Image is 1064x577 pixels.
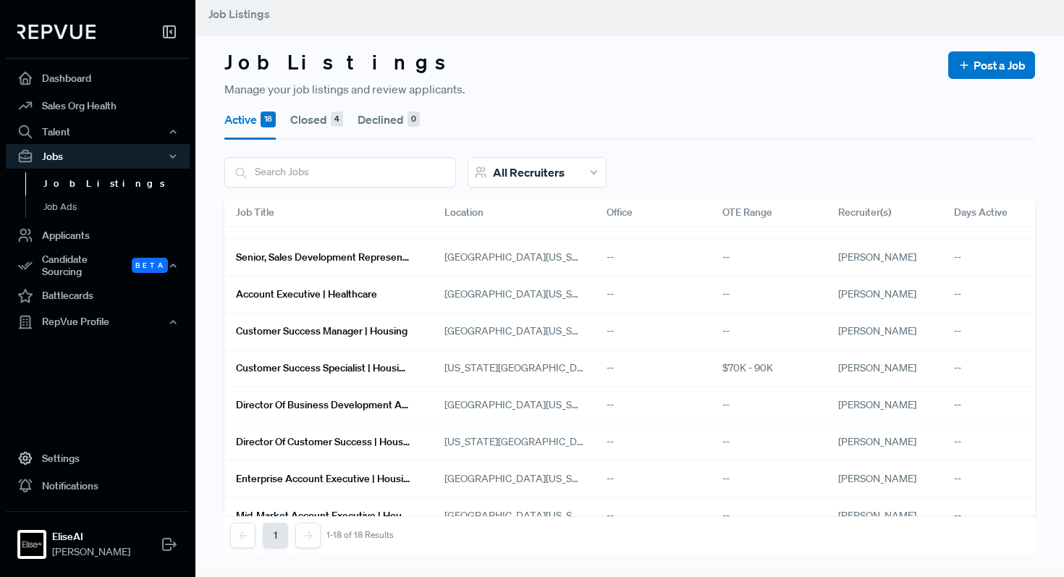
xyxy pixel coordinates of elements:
[711,277,827,313] div: --
[290,99,343,140] button: Closed 4
[711,424,827,461] div: --
[236,436,410,448] h6: Director of Customer Success | Housing
[236,356,410,381] a: Customer Success Specialist | Housing
[942,350,1058,387] div: --
[444,361,583,376] span: [US_STATE][GEOGRAPHIC_DATA], [GEOGRAPHIC_DATA]
[236,430,410,455] a: Director of Customer Success | Housing
[838,361,916,374] span: [PERSON_NAME]
[263,523,288,548] button: 1
[208,7,270,21] span: Job Listings
[444,471,583,487] span: [GEOGRAPHIC_DATA][US_STATE], [GEOGRAPHIC_DATA]
[958,56,1026,74] a: Post a Job
[52,529,130,544] strong: EliseAI
[948,51,1035,79] button: Post a Job
[236,473,410,485] h6: Enterprise Account Executive | Housing
[236,288,377,300] h6: Account Executive | Healthcare
[25,172,209,195] a: Job Listings
[711,461,827,498] div: --
[444,205,484,220] span: Location
[595,461,711,498] div: --
[444,508,583,523] span: [GEOGRAPHIC_DATA][US_STATE], [GEOGRAPHIC_DATA]
[838,509,916,522] span: [PERSON_NAME]
[236,325,408,337] h6: Customer Success Manager | Housing
[236,282,410,307] a: Account Executive | Healthcare
[493,165,565,180] span: All Recruiters
[838,287,916,300] span: [PERSON_NAME]
[6,282,190,310] a: Battlecards
[6,119,190,144] button: Talent
[838,324,916,337] span: [PERSON_NAME]
[6,222,190,249] a: Applicants
[595,350,711,387] div: --
[6,64,190,92] a: Dashboard
[52,544,130,560] span: [PERSON_NAME]
[942,240,1058,277] div: --
[358,99,420,140] button: Declined 0
[942,424,1058,461] div: --
[236,510,410,522] h6: Mid-Market Account Executive | Housing
[17,25,96,39] img: RepVue
[444,434,583,450] span: [US_STATE][GEOGRAPHIC_DATA], [GEOGRAPHIC_DATA]
[25,195,209,218] a: Job Ads
[942,313,1058,350] div: --
[261,111,276,127] div: 18
[6,249,190,282] button: Candidate Sourcing Beta
[295,523,321,548] button: Next
[236,251,410,264] h6: Senior, Sales Development Representative | Housing
[595,313,711,350] div: --
[326,530,394,540] div: 1-18 of 18 Results
[236,362,410,374] h6: Customer Success Specialist | Housing
[236,245,410,270] a: Senior, Sales Development Representative | Housing
[942,461,1058,498] div: --
[838,250,916,264] span: [PERSON_NAME]
[224,50,459,75] h3: Job Listings
[595,387,711,424] div: --
[711,313,827,350] div: --
[236,205,274,220] span: Job Title
[444,250,583,265] span: [GEOGRAPHIC_DATA][US_STATE], [GEOGRAPHIC_DATA]
[236,504,410,528] a: Mid-Market Account Executive | Housing
[6,445,190,472] a: Settings
[408,111,420,127] div: 0
[444,324,583,339] span: [GEOGRAPHIC_DATA][US_STATE], [GEOGRAPHIC_DATA]
[838,205,891,220] span: Recruiter(s)
[595,498,711,535] div: --
[595,424,711,461] div: --
[6,144,190,169] button: Jobs
[711,387,827,424] div: --
[230,523,256,548] button: Previous
[954,205,1008,220] span: Days Active
[595,277,711,313] div: --
[132,258,168,273] span: Beta
[236,399,410,411] h6: Director of Business Development and Partnerships | Healthcare
[6,511,190,565] a: EliseAIEliseAI[PERSON_NAME]
[225,158,455,186] input: Search Jobs
[6,310,190,334] button: RepVue Profile
[6,472,190,500] a: Notifications
[838,398,916,411] span: [PERSON_NAME]
[595,240,711,277] div: --
[6,249,190,282] div: Candidate Sourcing
[444,397,583,413] span: [GEOGRAPHIC_DATA][US_STATE], [GEOGRAPHIC_DATA]
[6,92,190,119] a: Sales Org Health
[942,387,1058,424] div: --
[838,472,916,485] span: [PERSON_NAME]
[711,498,827,535] div: --
[236,467,410,492] a: Enterprise Account Executive | Housing
[838,435,916,448] span: [PERSON_NAME]
[224,99,276,140] button: Active 18
[331,111,343,127] div: 4
[236,319,410,344] a: Customer Success Manager | Housing
[711,240,827,277] div: --
[224,80,465,98] span: Manage your job listings and review applicants.
[20,533,43,556] img: EliseAI
[236,393,410,418] a: Director of Business Development and Partnerships | Healthcare
[711,350,827,387] div: $70K - 90K
[722,205,772,220] span: OTE Range
[942,498,1058,535] div: --
[942,277,1058,313] div: --
[607,205,633,220] span: Office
